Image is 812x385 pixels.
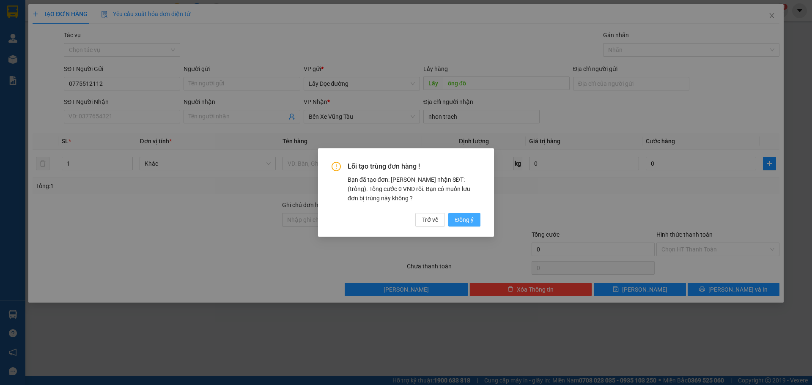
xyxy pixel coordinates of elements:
[415,213,445,227] button: Trở về
[422,215,438,224] span: Trở về
[332,162,341,171] span: exclamation-circle
[455,215,474,224] span: Đồng ý
[348,162,480,171] span: Lỗi tạo trùng đơn hàng !
[348,175,480,203] div: Bạn đã tạo đơn: [PERSON_NAME] nhận SĐT: (trống). Tổng cước 0 VND rồi. Bạn có muốn lưu đơn bị trùn...
[448,213,480,227] button: Đồng ý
